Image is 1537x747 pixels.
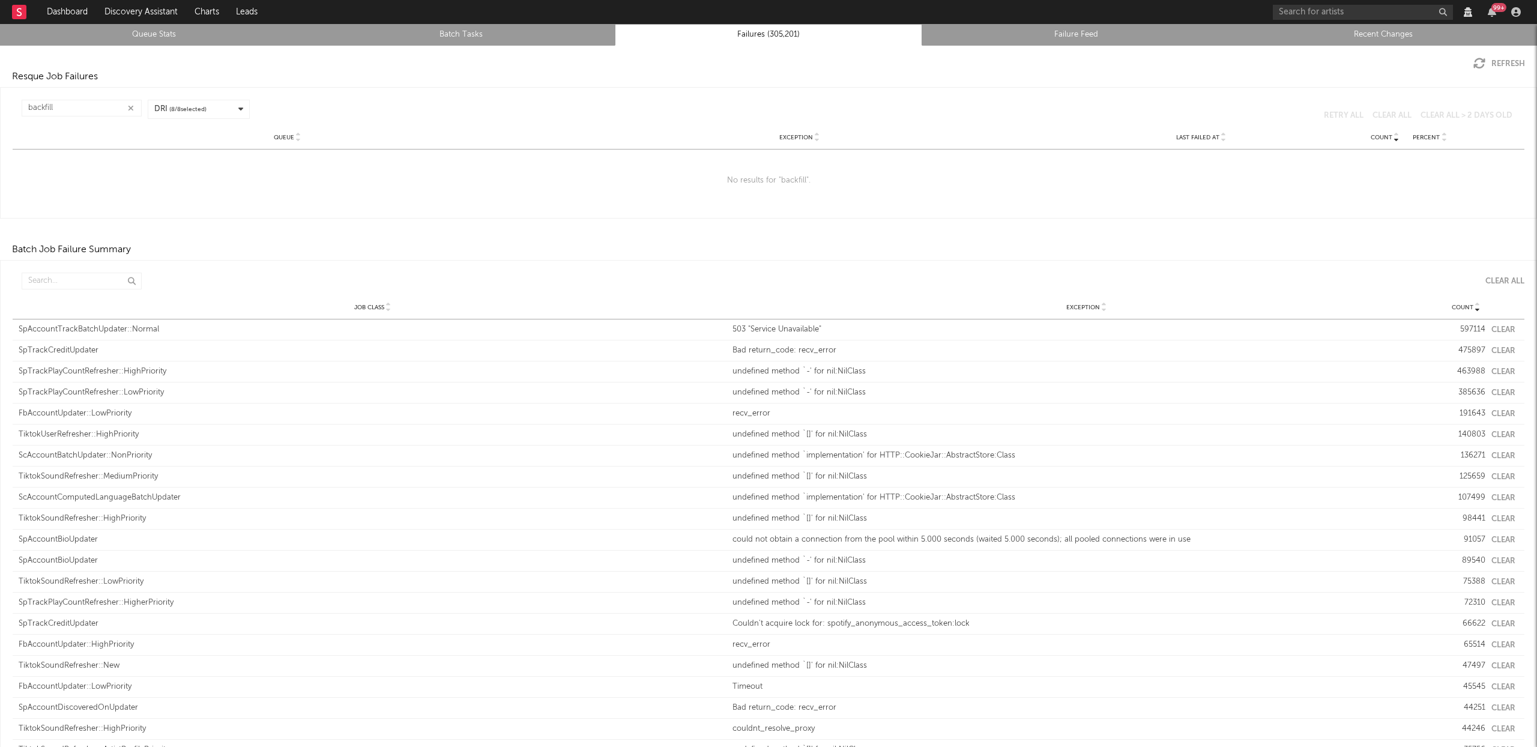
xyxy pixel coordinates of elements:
[1066,304,1100,311] span: Exception
[19,702,726,714] div: SpAccountDiscoveredOnUpdater
[1452,304,1473,311] span: Count
[12,70,98,84] div: Resque Job Failures
[1491,515,1515,523] button: Clear
[732,639,1440,651] div: recv_error
[1446,345,1485,357] div: 475897
[19,513,726,525] div: TiktokSoundRefresher::HighPriority
[19,576,726,588] div: TiktokSoundRefresher::LowPriority
[732,345,1440,357] div: Bad return_code: recv_error
[1491,620,1515,628] button: Clear
[1491,368,1515,376] button: Clear
[1491,326,1515,334] button: Clear
[929,28,1223,42] a: Failure Feed
[7,28,301,42] a: Queue Stats
[19,555,726,567] div: SpAccountBioUpdater
[1446,471,1485,483] div: 125659
[19,366,726,378] div: SpTrackPlayCountRefresher::HighPriority
[22,100,142,116] input: Search...
[19,492,726,504] div: ScAccountComputedLanguageBatchUpdater
[1446,618,1485,630] div: 66622
[1372,112,1412,119] button: Clear All
[22,273,142,289] input: Search...
[1491,473,1515,481] button: Clear
[1446,597,1485,609] div: 72310
[1446,639,1485,651] div: 65514
[1273,5,1453,20] input: Search for artists
[19,723,726,735] div: TiktokSoundRefresher::HighPriority
[732,702,1440,714] div: Bad return_code: recv_error
[1446,387,1485,399] div: 385636
[732,513,1440,525] div: undefined method `[]' for nil:NilClass
[1446,429,1485,441] div: 140803
[19,660,726,672] div: TiktokSoundRefresher::New
[1491,641,1515,649] button: Clear
[1491,452,1515,460] button: Clear
[1446,492,1485,504] div: 107499
[1491,683,1515,691] button: Clear
[732,723,1440,735] div: couldnt_resolve_proxy
[1446,702,1485,714] div: 44251
[1476,277,1524,285] button: Clear All
[13,150,1524,212] div: No results for " backfill ".
[354,304,384,311] span: Job Class
[1446,534,1485,546] div: 91057
[19,471,726,483] div: TiktokSoundRefresher::MediumPriority
[732,408,1440,420] div: recv_error
[621,28,916,42] a: Failures (305,201)
[19,450,726,462] div: ScAccountBatchUpdater::NonPriority
[1324,112,1363,119] button: Retry All
[732,450,1440,462] div: undefined method `implementation' for HTTP::CookieJar::AbstractStore:Class
[19,639,726,651] div: FbAccountUpdater::HighPriority
[1446,660,1485,672] div: 47497
[12,243,131,257] div: Batch Job Failure Summary
[19,597,726,609] div: SpTrackPlayCountRefresher::HigherPriority
[1473,58,1525,70] button: Refresh
[1491,557,1515,565] button: Clear
[1485,277,1524,285] div: Clear All
[732,429,1440,441] div: undefined method `[]' for nil:NilClass
[1491,599,1515,607] button: Clear
[1446,576,1485,588] div: 75388
[732,366,1440,378] div: undefined method `-' for nil:NilClass
[19,408,726,420] div: FbAccountUpdater::LowPriority
[732,324,1440,336] div: 503 "Service Unavailable"
[274,134,294,141] span: Queue
[1371,134,1392,141] span: Count
[19,681,726,693] div: FbAccountUpdater::LowPriority
[1491,725,1515,733] button: Clear
[732,597,1440,609] div: undefined method `-' for nil:NilClass
[19,345,726,357] div: SpTrackCreditUpdater
[1446,723,1485,735] div: 44246
[1491,704,1515,712] button: Clear
[1491,347,1515,355] button: Clear
[1176,134,1219,141] span: Last Failed At
[1446,366,1485,378] div: 463988
[1236,28,1530,42] a: Recent Changes
[732,387,1440,399] div: undefined method `-' for nil:NilClass
[169,105,207,114] span: ( 8 / 8 selected)
[1488,7,1496,17] button: 99+
[732,555,1440,567] div: undefined method `-' for nil:NilClass
[1446,513,1485,525] div: 98441
[1491,389,1515,397] button: Clear
[732,618,1440,630] div: Couldn't acquire lock for: spotify_anonymous_access_token:lock
[1413,134,1440,141] span: Percent
[1491,536,1515,544] button: Clear
[1446,555,1485,567] div: 89540
[732,576,1440,588] div: undefined method `[]' for nil:NilClass
[1491,578,1515,586] button: Clear
[1446,450,1485,462] div: 136271
[19,387,726,399] div: SpTrackPlayCountRefresher::LowPriority
[779,134,813,141] span: Exception
[1446,681,1485,693] div: 45545
[314,28,608,42] a: Batch Tasks
[19,534,726,546] div: SpAccountBioUpdater
[19,324,726,336] div: SpAccountTrackBatchUpdater::Normal
[732,681,1440,693] div: Timeout
[1491,3,1506,12] div: 99 +
[19,429,726,441] div: TiktokUserRefresher::HighPriority
[732,534,1440,546] div: could not obtain a connection from the pool within 5.000 seconds (waited 5.000 seconds); all pool...
[19,618,726,630] div: SpTrackCreditUpdater
[1421,112,1512,119] button: Clear All > 2 Days Old
[1491,410,1515,418] button: Clear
